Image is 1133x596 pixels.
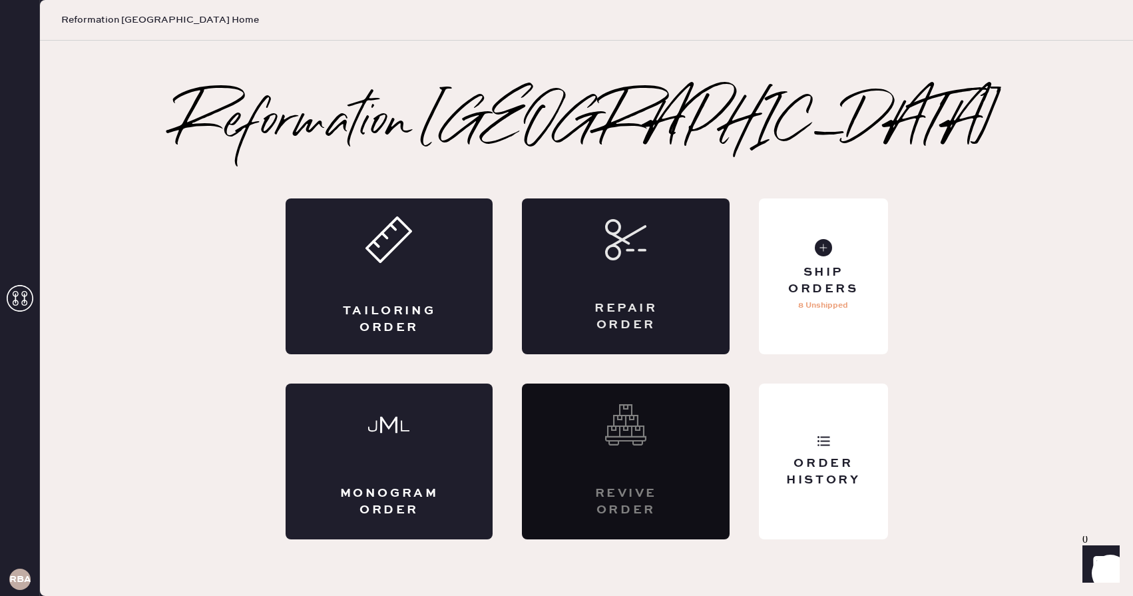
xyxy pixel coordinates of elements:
[175,97,999,150] h2: Reformation [GEOGRAPHIC_DATA]
[9,575,31,584] h3: RBA
[339,303,440,336] div: Tailoring Order
[575,300,676,334] div: Repair Order
[575,485,676,519] div: Revive order
[522,384,730,539] div: Interested? Contact us at care@hemster.co
[770,264,877,298] div: Ship Orders
[798,298,848,314] p: 8 Unshipped
[339,485,440,519] div: Monogram Order
[770,455,877,489] div: Order History
[1070,536,1127,593] iframe: Front Chat
[61,13,259,27] span: Reformation [GEOGRAPHIC_DATA] Home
